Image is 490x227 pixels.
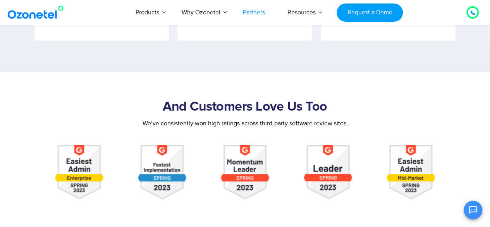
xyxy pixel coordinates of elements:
[204,145,287,199] div: 4 / 6
[38,145,452,199] div: Image Carousel
[138,145,186,199] img: fastest-implement
[464,201,482,219] button: Open chat
[55,145,103,199] img: easiest-admin
[370,145,452,199] div: 6 / 6
[287,145,370,199] div: 5 / 6
[121,145,204,199] div: 3 / 6
[221,145,269,199] img: momentum-leader
[387,145,435,199] img: easiest-admin-mid
[337,3,403,22] a: Request a Demo
[304,145,352,199] img: leader-spring
[38,99,452,114] h2: And Customers Love Us Too
[38,145,121,199] div: 2 / 6
[38,118,452,128] div: We’ve consistently won high ratings across third-party software review sites.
